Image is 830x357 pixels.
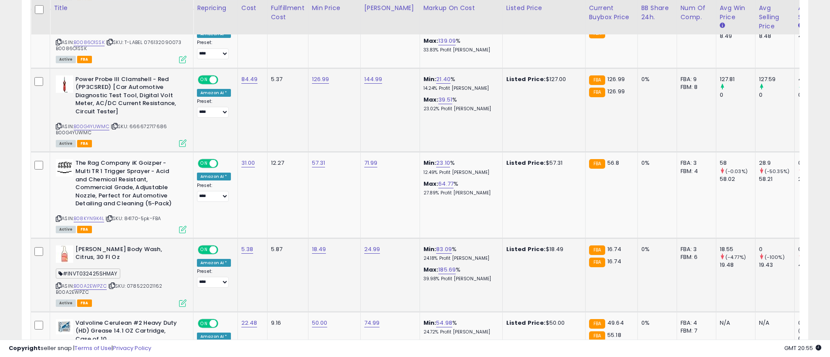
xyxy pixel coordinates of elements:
[759,261,794,269] div: 19.43
[77,56,92,63] span: FBA
[423,329,496,335] p: 24.72% Profit [PERSON_NAME]
[681,83,709,91] div: FBM: 8
[197,89,231,97] div: Amazon AI *
[9,344,151,353] div: seller snap | |
[784,344,821,352] span: 2025-09-9 20:55 GMT
[364,3,416,13] div: [PERSON_NAME]
[506,75,579,83] div: $127.00
[607,75,625,83] span: 126.99
[75,75,181,118] b: Power Probe III Clamshell - Red (PP3CSRED) [Car Automotive Diagnostic Test Tool, Digital Volt Met...
[423,266,496,282] div: %
[199,246,210,253] span: ON
[364,319,380,327] a: 74.99
[423,319,437,327] b: Min:
[74,215,104,222] a: B08KYN9K4L
[105,215,161,222] span: | SKU: 84170-5pk-FBA
[423,180,496,196] div: %
[720,75,755,83] div: 127.81
[75,159,181,210] b: The Rag Company iK Goizper - Multi TR 1 Trigger Sprayer - Acid and Chemical Resistant, Commercial...
[589,245,605,255] small: FBA
[56,159,73,177] img: 41uMTyiQo2L._SL40_.jpg
[423,276,496,282] p: 39.98% Profit [PERSON_NAME]
[725,254,746,261] small: (-4.77%)
[312,319,328,327] a: 50.00
[217,160,231,167] span: OFF
[589,258,605,267] small: FBA
[197,183,231,202] div: Preset:
[423,47,496,53] p: 33.83% Profit [PERSON_NAME]
[56,140,76,147] span: All listings currently available for purchase on Amazon
[197,269,231,288] div: Preset:
[197,3,234,13] div: Repricing
[56,282,162,296] span: | SKU: 078522021162 B00A2EWPZC
[74,282,107,290] a: B00A2EWPZC
[312,245,326,254] a: 18.49
[423,3,499,13] div: Markup on Cost
[759,175,794,183] div: 58.21
[720,32,755,40] div: 8.49
[681,159,709,167] div: FBA: 3
[74,39,105,46] a: B0086O1SSK
[271,159,302,167] div: 12.27
[765,168,789,175] small: (-50.35%)
[271,3,305,22] div: Fulfillment Cost
[423,319,496,335] div: %
[641,3,673,22] div: BB Share 24h.
[436,319,452,327] a: 54.98
[681,319,709,327] div: FBA: 4
[438,265,456,274] a: 185.69
[798,3,830,22] div: Avg BB Share
[56,299,76,307] span: All listings currently available for purchase on Amazon
[720,319,749,327] div: N/A
[56,56,76,63] span: All listings currently available for purchase on Amazon
[74,123,109,130] a: B00G4YUWMC
[364,159,378,167] a: 71.99
[506,159,546,167] b: Listed Price:
[589,319,605,329] small: FBA
[506,159,579,167] div: $57.31
[720,91,755,99] div: 0
[241,319,257,327] a: 22.48
[720,245,755,253] div: 18.55
[241,159,255,167] a: 31.00
[77,140,92,147] span: FBA
[364,75,383,84] a: 144.99
[506,319,579,327] div: $50.00
[641,245,670,253] div: 0%
[56,123,167,136] span: | SKU: 666672717686 B00G4YUWMC
[607,159,620,167] span: 56.8
[56,245,73,263] img: 41fiTKB2nSL._SL40_.jpg
[423,170,496,176] p: 12.49% Profit [PERSON_NAME]
[217,76,231,83] span: OFF
[77,299,92,307] span: FBA
[312,159,325,167] a: 57.31
[423,255,496,262] p: 24.18% Profit [PERSON_NAME]
[56,75,186,146] div: ASIN:
[759,32,794,40] div: 8.48
[241,245,254,254] a: 5.38
[720,22,725,30] small: Avg Win Price.
[589,3,634,22] div: Current Buybox Price
[312,3,357,13] div: Min Price
[312,75,329,84] a: 126.99
[436,75,451,84] a: 21.40
[75,245,181,264] b: [PERSON_NAME] Body Wash, Citrus, 30 Fl Oz
[720,159,755,167] div: 58
[56,269,120,279] span: #INVT032425SHMAY
[423,159,437,167] b: Min:
[641,319,670,327] div: 0%
[423,190,496,196] p: 27.89% Profit [PERSON_NAME]
[56,245,186,306] div: ASIN:
[720,3,752,22] div: Avg Win Price
[56,319,73,334] img: 41PWKdHRx8S._SL40_.jpg
[506,245,546,253] b: Listed Price:
[423,245,496,262] div: %
[423,106,496,112] p: 23.02% Profit [PERSON_NAME]
[607,28,620,37] span: 8.29
[56,159,186,232] div: ASIN:
[241,3,264,13] div: Cost
[197,40,231,59] div: Preset:
[423,180,439,188] b: Max:
[271,245,302,253] div: 5.87
[217,320,231,327] span: OFF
